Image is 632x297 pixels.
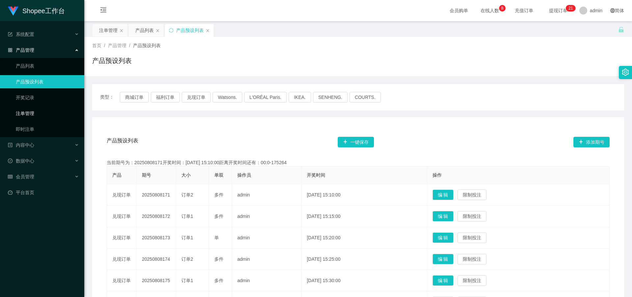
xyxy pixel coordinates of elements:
button: 限制投注 [458,190,487,200]
td: admin [232,249,302,270]
img: logo.9652507e.png [8,7,18,16]
span: 首页 [92,43,101,48]
span: 大小 [181,172,191,178]
sup: 21 [566,5,575,12]
span: 单双 [214,172,224,178]
button: 编 辑 [433,211,454,222]
span: 类型： [100,92,120,103]
span: 内容中心 [8,142,34,148]
button: Watsons. [213,92,242,103]
a: 产品列表 [16,59,79,73]
button: L'ORÉAL Paris. [244,92,287,103]
td: [DATE] 15:20:00 [302,227,427,249]
div: 注单管理 [99,24,118,37]
span: 多件 [214,214,224,219]
button: 编 辑 [433,254,454,264]
a: Shopee工作台 [8,8,65,13]
div: 当前期号为：20250808171开奖时间：[DATE] 15:10:00距离开奖时间还有：00:0-175264 [107,159,610,166]
span: 订单1 [181,235,193,240]
i: 图标: global [610,8,615,13]
span: 操作员 [237,172,251,178]
i: 图标: close [119,29,123,33]
span: 订单2 [181,256,193,262]
td: admin [232,270,302,291]
div: 产品预设列表 [176,24,204,37]
span: 订单2 [181,192,193,197]
span: 系统配置 [8,32,34,37]
p: 8 [501,5,504,12]
span: 产品管理 [8,47,34,53]
button: 限制投注 [458,211,487,222]
span: 期号 [142,172,151,178]
td: 兑现订单 [107,184,137,206]
button: COURTS. [350,92,381,103]
td: [DATE] 15:30:00 [302,270,427,291]
span: 会员管理 [8,174,34,179]
i: 图标: unlock [618,27,624,33]
button: SENHENG. [313,92,348,103]
i: 图标: profile [8,143,13,147]
button: 编 辑 [433,232,454,243]
td: [DATE] 15:25:00 [302,249,427,270]
span: 产品管理 [108,43,126,48]
button: 图标: plus添加期号 [573,137,610,147]
span: 多件 [214,278,224,283]
i: 图标: close [156,29,160,33]
button: IKEA. [289,92,311,103]
td: 20250808174 [137,249,176,270]
a: 产品预设列表 [16,75,79,88]
span: 订单1 [181,278,193,283]
i: 图标: appstore-o [8,48,13,52]
button: 编 辑 [433,275,454,286]
i: 图标: sync [169,28,173,33]
span: 充值订单 [512,8,537,13]
button: 限制投注 [458,275,487,286]
a: 开奖记录 [16,91,79,104]
td: admin [232,184,302,206]
button: 限制投注 [458,254,487,264]
a: 注单管理 [16,107,79,120]
td: 20250808171 [137,184,176,206]
td: 兑现订单 [107,227,137,249]
div: 产品列表 [135,24,154,37]
td: 兑现订单 [107,249,137,270]
span: 产品预设列表 [107,137,138,147]
i: 图标: form [8,32,13,37]
i: 图标: close [206,29,210,33]
span: / [104,43,105,48]
a: 即时注单 [16,123,79,136]
span: 产品 [112,172,121,178]
td: 兑现订单 [107,206,137,227]
button: 图标: plus一键保存 [338,137,374,147]
td: admin [232,227,302,249]
span: 开奖时间 [307,172,325,178]
span: 在线人数 [477,8,502,13]
span: 产品预设列表 [133,43,161,48]
span: 多件 [214,192,224,197]
button: 限制投注 [458,232,487,243]
td: [DATE] 15:15:00 [302,206,427,227]
i: 图标: check-circle-o [8,159,13,163]
i: 图标: menu-fold [92,0,115,21]
p: 1 [571,5,573,12]
span: 操作 [433,172,442,178]
span: 多件 [214,256,224,262]
td: 20250808172 [137,206,176,227]
span: 数据中心 [8,158,34,163]
button: 编 辑 [433,190,454,200]
span: / [129,43,130,48]
sup: 8 [499,5,506,12]
button: 兑现订单 [182,92,211,103]
button: 福利订单 [151,92,180,103]
p: 2 [568,5,571,12]
td: 20250808173 [137,227,176,249]
span: 提现订单 [546,8,571,13]
td: 兑现订单 [107,270,137,291]
button: 商城订单 [120,92,149,103]
td: admin [232,206,302,227]
h1: 产品预设列表 [92,56,132,66]
td: 20250808175 [137,270,176,291]
i: 图标: setting [622,69,629,76]
td: [DATE] 15:10:00 [302,184,427,206]
a: 图标: dashboard平台首页 [8,186,79,199]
